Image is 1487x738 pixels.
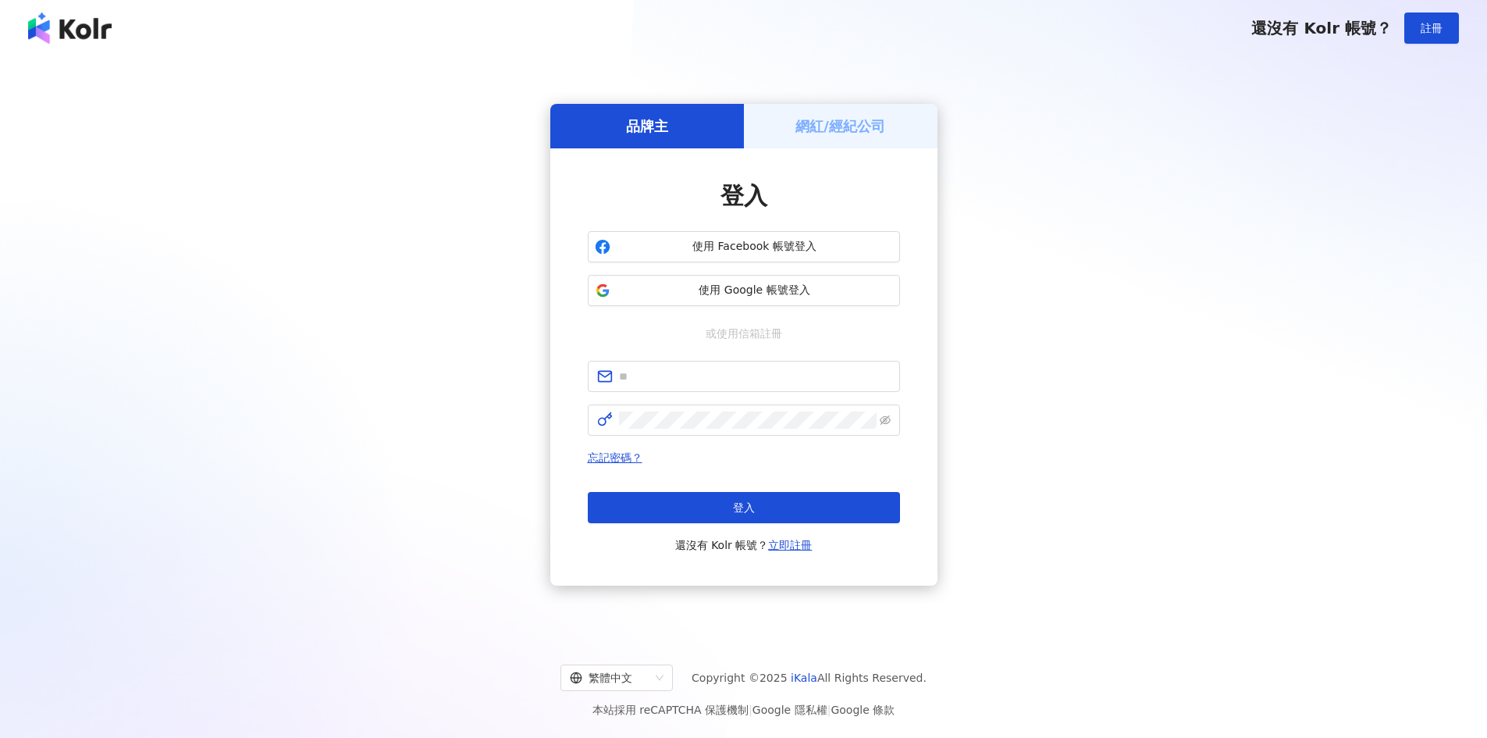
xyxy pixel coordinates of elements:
[827,704,831,716] span: |
[749,704,752,716] span: |
[768,539,812,551] a: 立即註冊
[733,501,755,514] span: 登入
[588,275,900,306] button: 使用 Google 帳號登入
[752,704,827,716] a: Google 隱私權
[880,415,891,426] span: eye-invisible
[588,231,900,262] button: 使用 Facebook 帳號登入
[28,12,112,44] img: logo
[1404,12,1459,44] button: 註冊
[831,704,895,716] a: Google 條款
[1421,22,1443,34] span: 註冊
[588,492,900,523] button: 登入
[791,672,817,684] a: iKala
[626,116,668,136] h5: 品牌主
[675,536,813,554] span: 還沒有 Kolr 帳號？
[695,325,793,342] span: 或使用信箱註冊
[617,283,893,298] span: 使用 Google 帳號登入
[1251,19,1392,37] span: 還沒有 Kolr 帳號？
[592,701,895,719] span: 本站採用 reCAPTCHA 保護機制
[588,451,642,464] a: 忘記密碼？
[720,182,767,209] span: 登入
[795,116,885,136] h5: 網紅/經紀公司
[617,239,893,255] span: 使用 Facebook 帳號登入
[692,668,927,687] span: Copyright © 2025 All Rights Reserved.
[570,665,649,690] div: 繁體中文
